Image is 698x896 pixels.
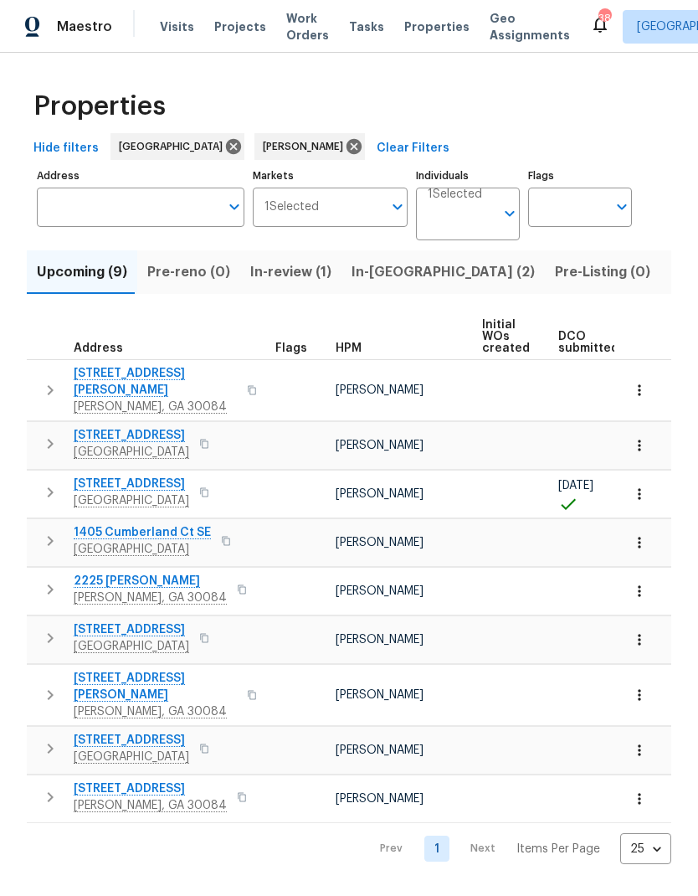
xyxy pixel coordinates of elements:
[33,138,99,159] span: Hide filters
[57,18,112,35] span: Maestro
[555,260,650,284] span: Pre-Listing (0)
[336,585,423,597] span: [PERSON_NAME]
[336,342,362,354] span: HPM
[33,98,166,115] span: Properties
[498,202,521,225] button: Open
[214,18,266,35] span: Projects
[275,342,307,354] span: Flags
[516,841,600,857] p: Items Per Page
[558,480,593,492] span: [DATE]
[558,331,618,354] span: DCO submitted
[27,133,105,164] button: Hide filters
[370,133,456,164] button: Clear Filters
[264,200,319,214] span: 1 Selected
[336,384,423,396] span: [PERSON_NAME]
[620,827,671,871] div: 25
[377,138,449,159] span: Clear Filters
[610,195,634,219] button: Open
[263,138,350,155] span: [PERSON_NAME]
[336,634,423,646] span: [PERSON_NAME]
[37,171,244,181] label: Address
[352,260,535,284] span: In-[GEOGRAPHIC_DATA] (2)
[428,188,482,202] span: 1 Selected
[482,319,530,354] span: Initial WOs created
[336,793,423,805] span: [PERSON_NAME]
[110,133,244,160] div: [GEOGRAPHIC_DATA]
[147,260,230,284] span: Pre-reno (0)
[364,833,671,864] nav: Pagination Navigation
[119,138,229,155] span: [GEOGRAPHIC_DATA]
[160,18,194,35] span: Visits
[336,537,423,548] span: [PERSON_NAME]
[336,440,423,451] span: [PERSON_NAME]
[490,10,570,44] span: Geo Assignments
[74,342,123,354] span: Address
[254,133,365,160] div: [PERSON_NAME]
[528,171,632,181] label: Flags
[404,18,470,35] span: Properties
[336,689,423,701] span: [PERSON_NAME]
[424,836,449,862] a: Goto page 1
[598,10,610,27] div: 38
[336,488,423,500] span: [PERSON_NAME]
[250,260,331,284] span: In-review (1)
[286,10,329,44] span: Work Orders
[223,195,246,219] button: Open
[336,744,423,756] span: [PERSON_NAME]
[386,195,409,219] button: Open
[37,260,127,284] span: Upcoming (9)
[416,171,520,181] label: Individuals
[349,21,384,33] span: Tasks
[253,171,408,181] label: Markets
